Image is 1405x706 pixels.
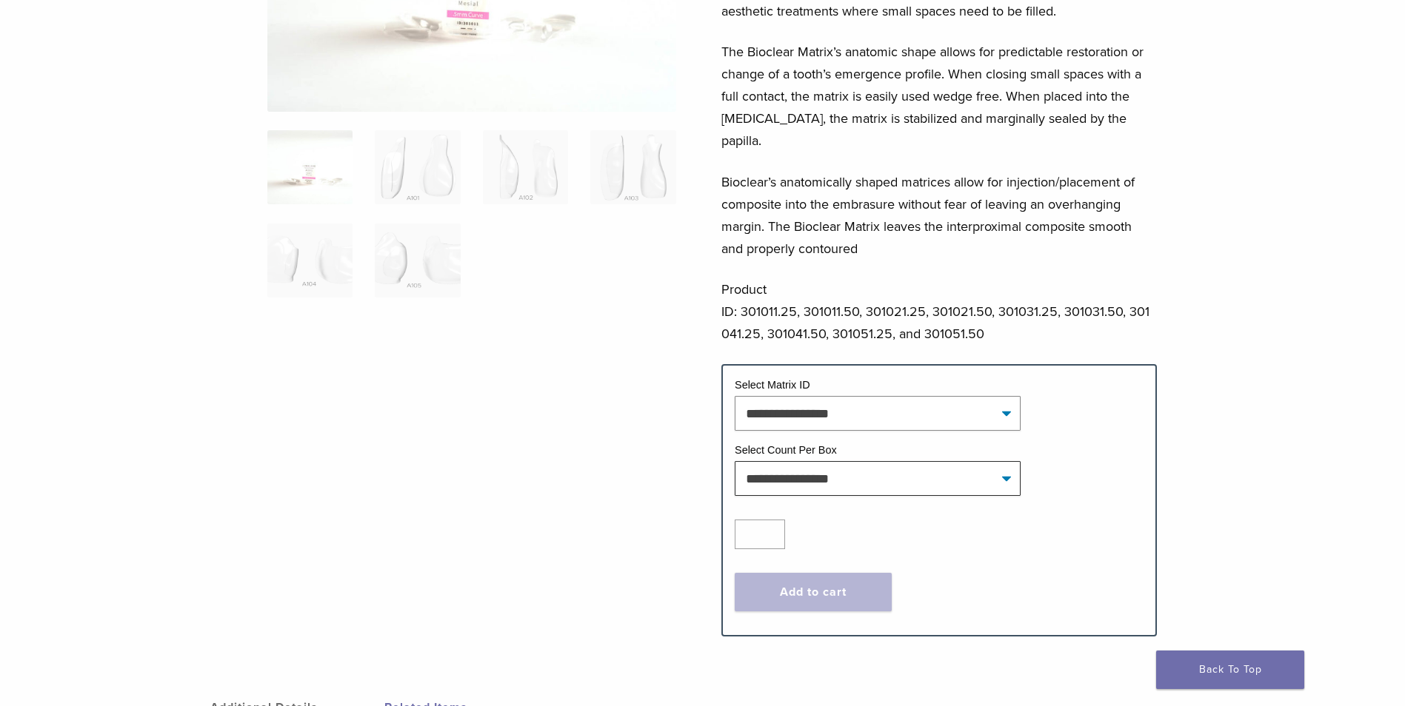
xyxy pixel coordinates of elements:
[375,130,460,204] img: Original Anterior Matrix - A Series - Image 2
[735,444,837,456] label: Select Count Per Box
[721,171,1157,260] p: Bioclear’s anatomically shaped matrices allow for injection/placement of composite into the embra...
[721,41,1157,152] p: The Bioclear Matrix’s anatomic shape allows for predictable restoration or change of a tooth’s em...
[735,573,892,611] button: Add to cart
[267,223,353,297] img: Original Anterior Matrix - A Series - Image 5
[483,130,568,204] img: Original Anterior Matrix - A Series - Image 3
[375,223,460,297] img: Original Anterior Matrix - A Series - Image 6
[721,278,1157,345] p: Product ID: 301011.25, 301011.50, 301021.25, 301021.50, 301031.25, 301031.50, 301041.25, 301041.5...
[267,130,353,204] img: Anterior-Original-A-Series-Matrices-324x324.jpg
[735,379,810,391] label: Select Matrix ID
[1156,650,1304,689] a: Back To Top
[590,130,675,204] img: Original Anterior Matrix - A Series - Image 4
